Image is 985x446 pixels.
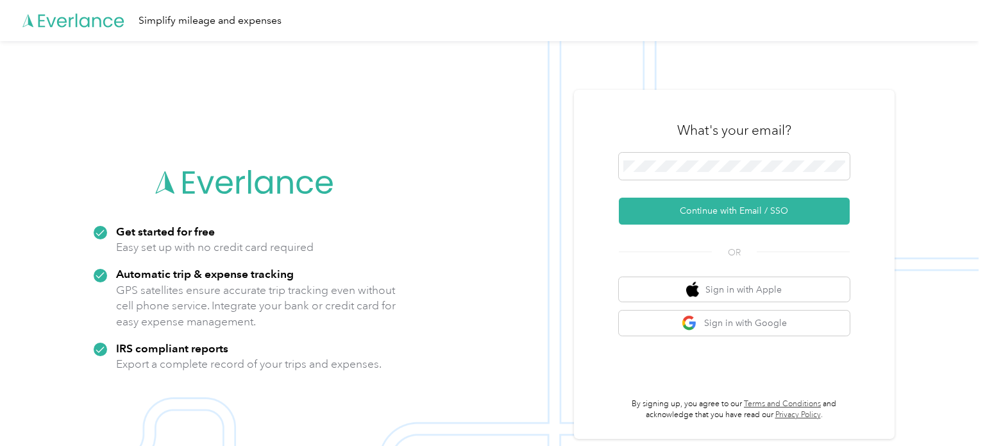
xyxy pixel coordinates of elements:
[116,267,294,280] strong: Automatic trip & expense tracking
[686,282,699,298] img: apple logo
[744,399,821,409] a: Terms and Conditions
[712,246,757,259] span: OR
[116,225,215,238] strong: Get started for free
[139,13,282,29] div: Simplify mileage and expenses
[619,311,850,336] button: google logoSign in with Google
[677,121,791,139] h3: What's your email?
[619,277,850,302] button: apple logoSign in with Apple
[619,198,850,225] button: Continue with Email / SSO
[116,239,314,255] p: Easy set up with no credit card required
[116,356,382,372] p: Export a complete record of your trips and expenses.
[116,341,228,355] strong: IRS compliant reports
[682,315,698,331] img: google logo
[116,282,396,330] p: GPS satellites ensure accurate trip tracking even without cell phone service. Integrate your bank...
[619,399,850,421] p: By signing up, you agree to our and acknowledge that you have read our .
[775,410,821,420] a: Privacy Policy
